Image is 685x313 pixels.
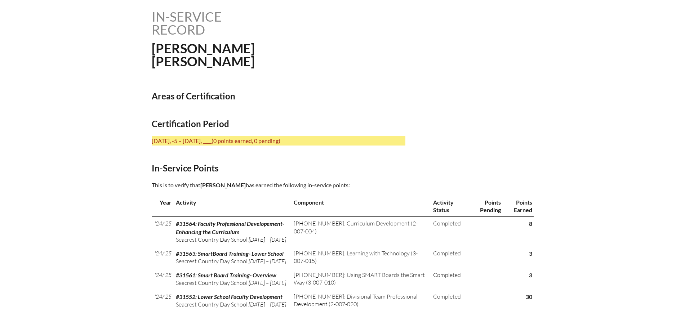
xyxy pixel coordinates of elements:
td: Completed [430,247,469,268]
td: '24/'25 [152,268,173,290]
strong: 3 [529,250,532,257]
span: #31552: Lower School Faculty Development [176,293,283,300]
th: Activity [173,196,291,217]
th: Year [152,196,173,217]
span: Seacrest Country Day School [176,279,248,286]
td: '24/'25 [152,247,173,268]
span: (0 points earned, 0 pending) [212,137,280,144]
span: Seacrest Country Day School [176,258,248,265]
p: This is to verify that has earned the following in-service points: [152,180,405,190]
span: [DATE] – [DATE] [249,301,286,308]
td: '24/'25 [152,290,173,312]
td: [PHONE_NUMBER]: Curriculum Development (2-007-004) [291,217,430,247]
td: , [173,268,291,290]
td: , [173,247,291,268]
h2: Areas of Certification [152,91,405,101]
h2: In-Service Points [152,163,405,173]
span: [PERSON_NAME] [200,182,246,188]
td: [PHONE_NUMBER]: Learning with Technology (3-007-015) [291,247,430,268]
strong: 8 [529,220,532,227]
h1: In-service record [152,10,297,36]
td: Completed [430,217,469,247]
th: Points Earned [502,196,534,217]
span: #31564: Faculty Professional Developement- Enhancing the Curriculum [176,220,284,235]
strong: 3 [529,272,532,278]
td: Completed [430,290,469,312]
strong: 30 [526,293,532,300]
th: Activity Status [430,196,469,217]
td: , [173,290,291,312]
th: Points Pending [469,196,502,217]
span: Seacrest Country Day School [176,301,248,308]
td: Completed [430,268,469,290]
span: #31563: SmartBoard Training- Lower School [176,250,284,257]
th: Component [291,196,430,217]
span: [DATE] – [DATE] [249,279,286,286]
td: [PHONE_NUMBER]: Divisional Team Professional Development (2-007-020) [291,290,430,312]
td: [PHONE_NUMBER]: Using SMART Boards the Smart Way (3-007-010) [291,268,430,290]
td: , [173,217,291,247]
span: Seacrest Country Day School [176,236,248,243]
p: [DATE], -5 – [DATE], ____ [152,136,405,146]
td: '24/'25 [152,217,173,247]
h2: Certification Period [152,119,405,129]
span: [DATE] – [DATE] [249,236,286,243]
h1: [PERSON_NAME] [PERSON_NAME] [152,42,388,68]
span: [DATE] – [DATE] [249,258,286,265]
span: #31561: Smart Board Training- Overview [176,272,276,278]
